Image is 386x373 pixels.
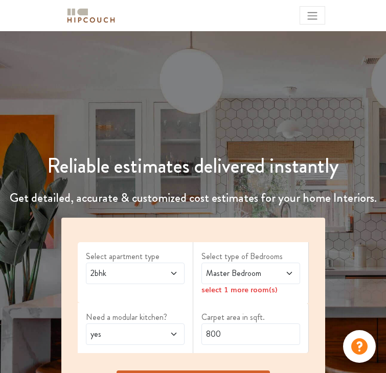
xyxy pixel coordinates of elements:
span: yes [88,328,155,340]
span: logo-horizontal.svg [65,4,117,27]
span: 2bhk [88,267,155,279]
input: Enter area sqft [201,323,300,345]
h1: Reliable estimates delivered instantly [6,154,380,178]
span: Master Bedroom [204,267,271,279]
label: Carpet area in sqft. [201,311,300,323]
label: Select apartment type [86,250,185,263]
label: Select type of Bedrooms [201,250,300,263]
h4: Get detailed, accurate & customized cost estimates for your home Interiors. [6,191,380,205]
div: select 1 more room(s) [201,284,300,295]
button: Toggle navigation [300,6,325,25]
img: logo-horizontal.svg [65,7,117,25]
label: Need a modular kitchen? [86,311,185,323]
